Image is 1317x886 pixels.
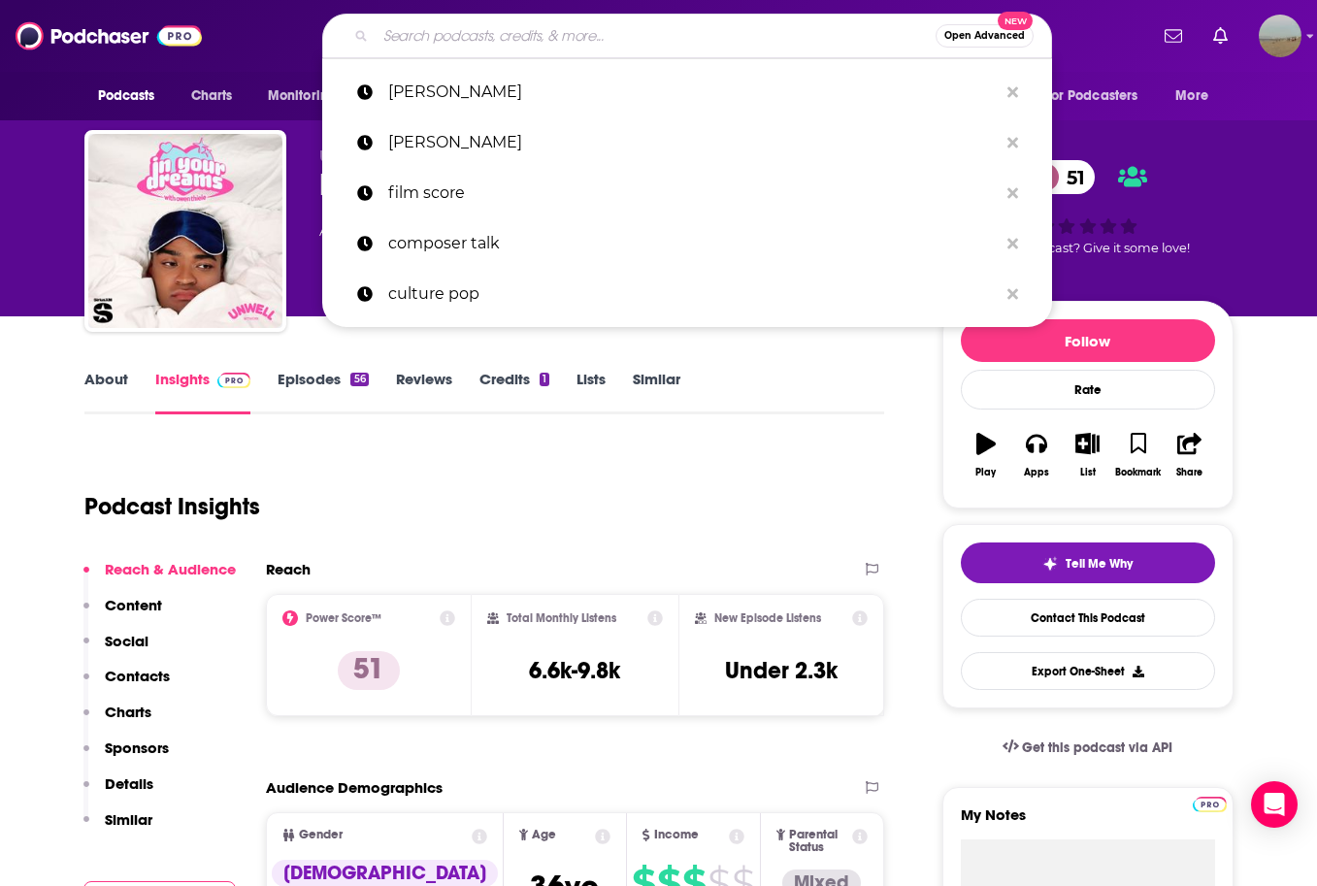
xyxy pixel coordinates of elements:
[179,78,245,115] a: Charts
[83,738,169,774] button: Sponsors
[961,599,1215,637] a: Contact This Podcast
[1162,78,1233,115] button: open menu
[961,370,1215,410] div: Rate
[1033,78,1167,115] button: open menu
[105,810,152,829] p: Similar
[1047,160,1095,194] span: 51
[532,829,556,841] span: Age
[986,241,1190,255] span: Good podcast? Give it some love!
[1193,797,1227,812] img: Podchaser Pro
[633,370,680,414] a: Similar
[388,218,998,269] p: composer talk
[725,656,838,685] h3: Under 2.3k
[1115,467,1161,478] div: Bookmark
[322,218,1052,269] a: composer talk
[1259,15,1301,57] button: Show profile menu
[84,492,260,521] h1: Podcast Insights
[155,370,251,414] a: InsightsPodchaser Pro
[942,148,1234,268] div: 51Good podcast? Give it some love!
[83,810,152,846] button: Similar
[1193,794,1227,812] a: Pro website
[322,168,1052,218] a: film score
[961,652,1215,690] button: Export One-Sheet
[217,373,251,388] img: Podchaser Pro
[83,667,170,703] button: Contacts
[975,467,996,478] div: Play
[322,67,1052,117] a: [PERSON_NAME]
[1259,15,1301,57] span: Logged in as shenderson
[1205,19,1235,52] a: Show notifications dropdown
[319,219,669,243] div: A weekly podcast
[936,24,1034,48] button: Open AdvancedNew
[278,370,368,414] a: Episodes56
[84,78,181,115] button: open menu
[105,632,148,650] p: Social
[1157,19,1190,52] a: Show notifications dropdown
[1175,82,1208,110] span: More
[88,134,282,328] img: In Your Dreams with Owen Thiele
[540,373,549,386] div: 1
[1011,420,1062,490] button: Apps
[16,17,202,54] img: Podchaser - Follow, Share and Rate Podcasts
[654,829,699,841] span: Income
[1062,420,1112,490] button: List
[268,82,337,110] span: Monitoring
[789,829,849,854] span: Parental Status
[479,370,549,414] a: Credits1
[507,611,616,625] h2: Total Monthly Listens
[388,168,998,218] p: film score
[83,596,162,632] button: Content
[83,560,236,596] button: Reach & Audience
[961,542,1215,583] button: tell me why sparkleTell Me Why
[338,651,400,690] p: 51
[1028,160,1095,194] a: 51
[266,560,311,578] h2: Reach
[1022,739,1172,756] span: Get this podcast via API
[322,14,1052,58] div: Search podcasts, credits, & more...
[299,829,343,841] span: Gender
[98,82,155,110] span: Podcasts
[319,148,377,166] span: Unwell
[388,117,998,168] p: owen theile
[83,703,151,738] button: Charts
[83,774,153,810] button: Details
[961,805,1215,839] label: My Notes
[388,269,998,319] p: culture pop
[396,370,452,414] a: Reviews
[105,596,162,614] p: Content
[961,420,1011,490] button: Play
[1113,420,1164,490] button: Bookmark
[83,632,148,668] button: Social
[576,370,606,414] a: Lists
[1164,420,1214,490] button: Share
[1045,82,1138,110] span: For Podcasters
[105,560,236,578] p: Reach & Audience
[84,370,128,414] a: About
[388,67,998,117] p: owen thiele
[266,778,443,797] h2: Audience Demographics
[987,724,1189,771] a: Get this podcast via API
[1176,467,1202,478] div: Share
[306,611,381,625] h2: Power Score™
[376,20,936,51] input: Search podcasts, credits, & more...
[714,611,821,625] h2: New Episode Listens
[350,373,368,386] div: 56
[322,269,1052,319] a: culture pop
[1042,556,1058,572] img: tell me why sparkle
[1251,781,1298,828] div: Open Intercom Messenger
[105,667,170,685] p: Contacts
[1066,556,1133,572] span: Tell Me Why
[1259,15,1301,57] img: User Profile
[1080,467,1096,478] div: List
[944,31,1025,41] span: Open Advanced
[322,117,1052,168] a: [PERSON_NAME]
[1024,467,1049,478] div: Apps
[105,703,151,721] p: Charts
[105,774,153,793] p: Details
[105,738,169,757] p: Sponsors
[254,78,362,115] button: open menu
[191,82,233,110] span: Charts
[961,319,1215,362] button: Follow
